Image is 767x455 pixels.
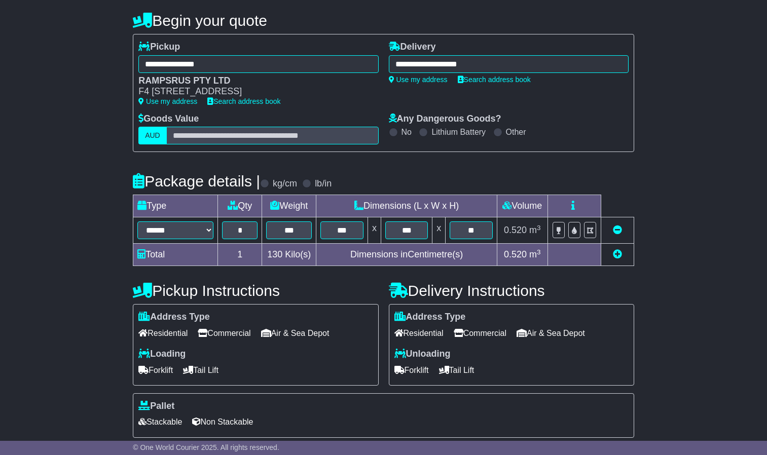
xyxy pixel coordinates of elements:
[432,217,446,244] td: x
[273,178,297,189] label: kg/cm
[316,195,497,217] td: Dimensions (L x W x H)
[198,325,250,341] span: Commercial
[431,127,486,137] label: Lithium Battery
[138,113,199,125] label: Goods Value
[368,217,381,244] td: x
[504,225,527,235] span: 0.520
[192,414,253,430] span: Non Stackable
[138,127,167,144] label: AUD
[389,113,501,125] label: Any Dangerous Goods?
[537,224,541,232] sup: 3
[262,244,316,266] td: Kilo(s)
[133,443,279,451] span: © One World Courier 2025. All rights reserved.
[138,86,368,97] div: F4 [STREET_ADDRESS]
[133,195,218,217] td: Type
[218,195,262,217] td: Qty
[394,312,466,323] label: Address Type
[439,362,474,378] span: Tail Lift
[389,75,448,84] a: Use my address
[133,282,378,299] h4: Pickup Instructions
[138,414,182,430] span: Stackable
[613,249,622,259] a: Add new item
[613,225,622,235] a: Remove this item
[138,75,368,87] div: RAMPSRUS PTY LTD
[315,178,332,189] label: lb/in
[504,249,527,259] span: 0.520
[138,349,186,360] label: Loading
[133,244,218,266] td: Total
[454,325,506,341] span: Commercial
[394,325,444,341] span: Residential
[218,244,262,266] td: 1
[138,312,210,323] label: Address Type
[138,42,180,53] label: Pickup
[138,97,197,105] a: Use my address
[183,362,218,378] span: Tail Lift
[261,325,330,341] span: Air & Sea Depot
[262,195,316,217] td: Weight
[458,75,531,84] a: Search address book
[529,249,541,259] span: m
[529,225,541,235] span: m
[316,244,497,266] td: Dimensions in Centimetre(s)
[394,362,429,378] span: Forklift
[138,362,173,378] span: Forklift
[267,249,282,259] span: 130
[138,325,188,341] span: Residential
[506,127,526,137] label: Other
[517,325,585,341] span: Air & Sea Depot
[537,248,541,256] sup: 3
[394,349,451,360] label: Unloading
[497,195,547,217] td: Volume
[207,97,280,105] a: Search address book
[133,173,260,189] h4: Package details |
[401,127,412,137] label: No
[389,282,634,299] h4: Delivery Instructions
[133,12,634,29] h4: Begin your quote
[389,42,436,53] label: Delivery
[138,401,174,412] label: Pallet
